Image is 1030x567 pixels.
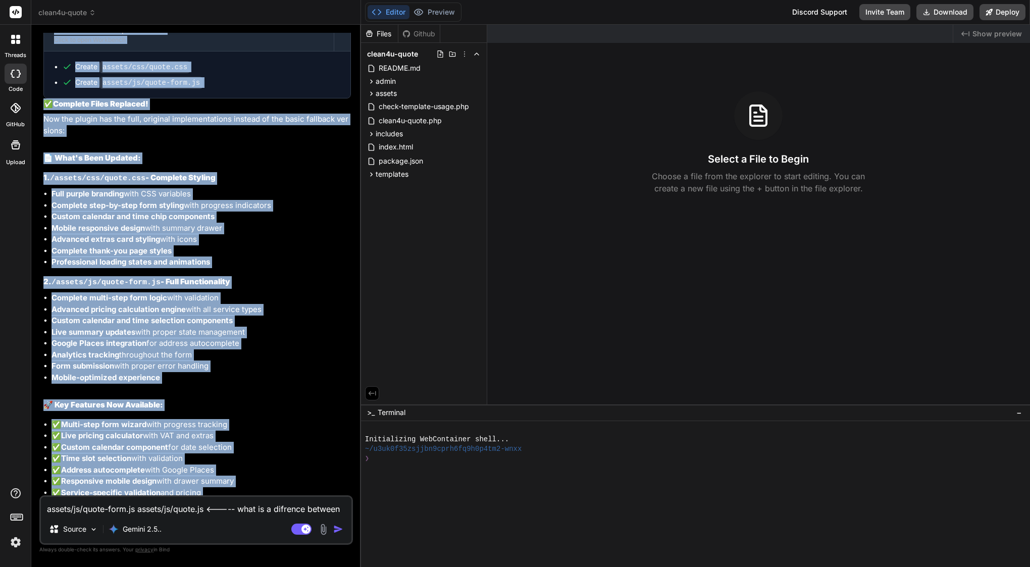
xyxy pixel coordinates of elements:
[38,8,96,18] span: clean4u-quote
[99,77,203,89] code: assets/js/quote-form.js
[1014,404,1024,421] button: −
[61,420,146,429] strong: Multi-step form wizard
[51,257,210,267] strong: Professional loading states and animations
[378,407,405,418] span: Terminal
[378,155,424,167] span: package.json
[318,524,329,535] img: attachment
[51,304,186,314] strong: Advanced pricing calculation engine
[51,212,215,221] strong: Custom calendar and time chip components
[43,173,216,182] strong: 1. - Complete Styling
[859,4,910,20] button: Invite Team
[51,234,160,244] strong: Advanced extras card styling
[51,361,114,371] strong: Form submission
[378,141,414,153] span: index.html
[54,36,324,44] div: Click to open Workbench
[51,442,351,453] li: ✅ for date selection
[43,114,351,136] p: Now the plugin has the full, original implementations instead of the basic fallback versions:
[51,316,233,325] strong: Custom calendar and time selection components
[51,200,351,212] li: with progress indicators
[61,488,161,497] strong: Service-specific validation
[51,360,351,372] li: with proper error handling
[63,524,86,534] p: Source
[61,431,143,440] strong: Live pricing calculator
[7,534,24,551] img: settings
[61,453,131,463] strong: Time slot selection
[51,430,351,442] li: ✅ with VAT and extras
[367,407,375,418] span: >_
[43,153,141,163] strong: 📄 What's Been Updated:
[51,349,351,361] li: throughout the form
[708,152,809,166] h3: Select a File to Begin
[916,4,973,20] button: Download
[51,338,351,349] li: for address autocomplete
[135,546,153,552] span: privacy
[333,524,343,534] img: icon
[51,200,184,210] strong: Complete step-by-step form styling
[75,62,190,72] div: Create
[51,189,124,198] strong: Full purple branding
[368,5,409,19] button: Editor
[365,435,509,444] span: Initializing WebContainer shell...
[645,170,871,194] p: Choose a file from the explorer to start editing. You can create a new file using the + button in...
[51,453,351,465] li: ✅ with validation
[5,51,26,60] label: threads
[39,545,353,554] p: Always double-check its answers. Your in Bind
[786,4,853,20] div: Discord Support
[51,350,119,359] strong: Analytics tracking
[61,465,145,475] strong: Address autocomplete
[378,115,443,127] span: clean4u-quote.php
[378,62,422,74] span: README.md
[75,77,203,88] div: Create
[365,444,522,454] span: ~/u3uk0f35zsjjbn9cprh6fq9h0p4tm2-wnxx
[51,278,161,287] code: /assets/js/quote-form.js
[61,476,157,486] strong: Responsive mobile design
[43,277,230,286] strong: 2. - Full Functionality
[6,120,25,129] label: GitHub
[89,525,98,534] img: Pick Models
[51,476,351,487] li: ✅ with drawer summary
[376,88,397,98] span: assets
[51,293,167,302] strong: Complete multi-step form logic
[51,327,351,338] li: with proper state management
[972,29,1022,39] span: Show preview
[365,454,369,463] span: ❯
[980,4,1025,20] button: Deploy
[99,61,190,73] code: assets/css/quote.css
[398,29,440,39] div: Github
[51,234,351,245] li: with icons
[51,465,351,476] li: ✅ with Google Places
[123,524,162,534] p: Gemini 2.5..
[367,49,418,59] span: clean4u-quote
[409,5,459,19] button: Preview
[51,246,172,255] strong: Complete thank-you page styles
[50,174,145,183] code: /assets/css/quote.css
[53,99,148,109] strong: Complete Files Replaced!
[378,100,470,113] span: check-template-usage.php
[51,223,351,234] li: with summary drawer
[51,487,351,499] li: ✅ and pricing
[51,223,145,233] strong: Mobile responsive design
[51,292,351,304] li: with validation
[376,76,396,86] span: admin
[9,85,23,93] label: code
[376,169,408,179] span: templates
[51,373,160,382] strong: Mobile-optimized experience
[51,338,146,348] strong: Google Places integration
[61,442,168,452] strong: Custom calendar component
[43,98,351,110] h1: ✅
[51,304,351,316] li: with all service types
[51,419,351,431] li: ✅ with progress tracking
[109,524,119,534] img: Gemini 2.5 Pro
[44,18,334,51] button: Clean4U Phase-1 ImplementationClick to open Workbench
[376,129,403,139] span: includes
[51,188,351,200] li: with CSS variables
[6,158,25,167] label: Upload
[43,400,163,409] strong: 🚀 Key Features Now Available:
[361,29,398,39] div: Files
[1016,407,1022,418] span: −
[51,327,135,337] strong: Live summary updates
